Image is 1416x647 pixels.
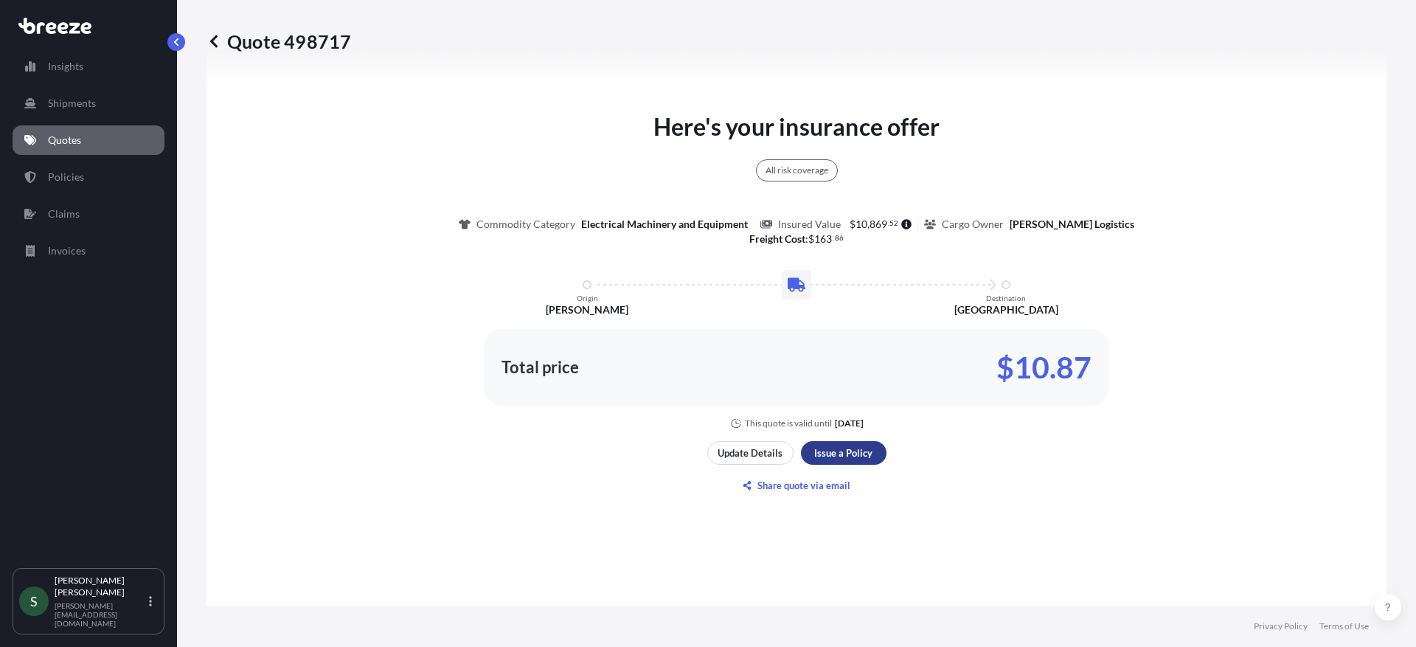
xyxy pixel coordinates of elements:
p: Electrical Machinery and Equipment [581,217,748,232]
p: Update Details [718,446,782,460]
span: . [833,235,834,241]
a: Quotes [13,125,164,155]
span: 52 [889,221,898,226]
span: 86 [835,235,844,241]
a: Claims [13,199,164,229]
p: [GEOGRAPHIC_DATA] [954,302,1058,317]
a: Terms of Use [1319,620,1369,632]
p: [DATE] [835,418,864,429]
p: [PERSON_NAME] [PERSON_NAME] [55,575,146,598]
p: Total price [502,360,579,375]
a: Shipments [13,89,164,118]
p: Here's your insurance offer [653,109,940,145]
a: Invoices [13,236,164,266]
b: Freight Cost [749,232,805,245]
span: 869 [870,219,887,229]
p: [PERSON_NAME] [546,302,628,317]
span: 10 [855,219,867,229]
div: All risk coverage [756,159,838,181]
span: S [30,594,38,609]
a: Privacy Policy [1254,620,1308,632]
a: Insights [13,52,164,81]
p: Policies [48,170,84,184]
p: Insured Value [778,217,841,232]
p: This quote is valid until [745,418,832,429]
p: Quotes [48,133,81,148]
p: $10.87 [996,356,1091,379]
span: $ [808,234,814,244]
p: Claims [48,207,80,221]
p: Origin [577,294,598,302]
button: Issue a Policy [801,441,886,465]
p: : [749,232,844,246]
button: Update Details [707,441,794,465]
p: Invoices [48,243,86,258]
span: 163 [814,234,832,244]
p: Insights [48,59,83,74]
span: , [867,219,870,229]
p: [PERSON_NAME] Logistics [1010,217,1134,232]
p: Share quote via email [757,478,850,493]
p: Shipments [48,96,96,111]
button: Share quote via email [707,474,886,497]
span: . [888,221,889,226]
p: [PERSON_NAME][EMAIL_ADDRESS][DOMAIN_NAME] [55,601,146,628]
p: Quote 498717 [206,30,351,53]
a: Policies [13,162,164,192]
p: Commodity Category [476,217,575,232]
span: $ [850,219,855,229]
p: Destination [986,294,1026,302]
p: Issue a Policy [814,446,872,460]
p: Cargo Owner [942,217,1004,232]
